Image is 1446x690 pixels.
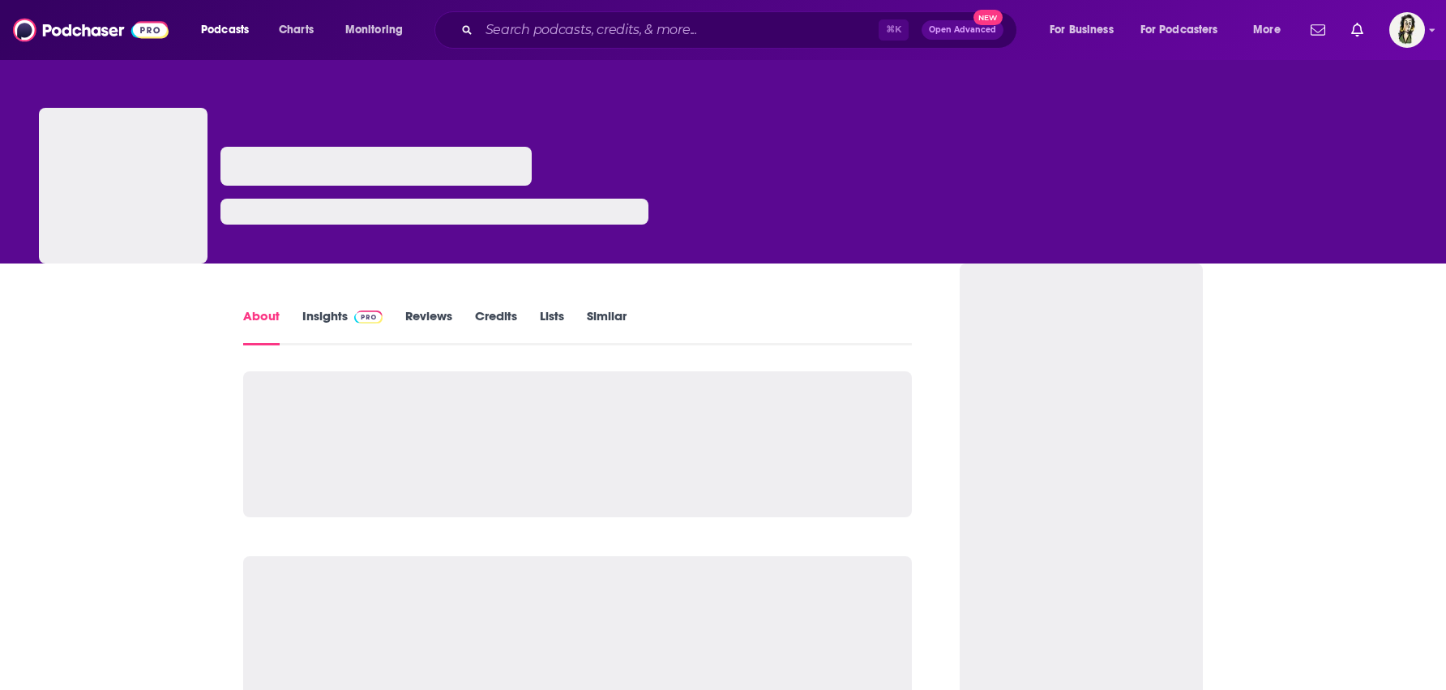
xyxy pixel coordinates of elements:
span: ⌘ K [879,19,909,41]
span: For Podcasters [1140,19,1218,41]
span: Open Advanced [929,26,996,34]
button: Open AdvancedNew [922,20,1003,40]
a: Credits [475,308,517,345]
img: Podchaser Pro [354,311,383,324]
a: InsightsPodchaser Pro [302,308,383,345]
span: Charts [279,19,314,41]
button: Show profile menu [1389,12,1425,48]
a: Reviews [405,308,452,345]
span: Logged in as poppyhat [1389,12,1425,48]
span: New [973,10,1003,25]
a: About [243,308,280,345]
button: open menu [334,17,424,43]
a: Similar [587,308,627,345]
button: open menu [1130,17,1242,43]
img: Podchaser - Follow, Share and Rate Podcasts [13,15,169,45]
a: Show notifications dropdown [1304,16,1332,44]
img: User Profile [1389,12,1425,48]
span: Monitoring [345,19,403,41]
a: Show notifications dropdown [1345,16,1370,44]
span: For Business [1050,19,1114,41]
div: Search podcasts, credits, & more... [450,11,1033,49]
button: open menu [1242,17,1301,43]
a: Charts [268,17,323,43]
a: Lists [540,308,564,345]
span: More [1253,19,1281,41]
button: open menu [1038,17,1134,43]
span: Podcasts [201,19,249,41]
button: open menu [190,17,270,43]
input: Search podcasts, credits, & more... [479,17,879,43]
